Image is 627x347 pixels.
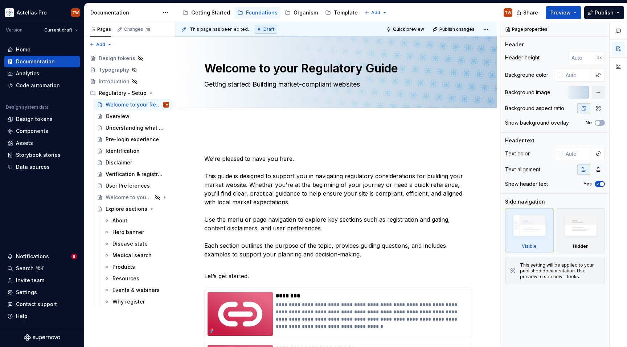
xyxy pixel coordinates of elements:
[112,263,135,271] div: Products
[106,124,165,131] div: Understanding what you need
[505,180,548,188] div: Show header text
[87,53,172,308] div: Page tree
[94,180,172,192] a: User Preferences
[41,25,81,35] button: Current draft
[505,105,564,112] div: Background aspect ratio
[371,10,380,16] span: Add
[94,99,172,110] a: Welcome to your Regulatory GuideTW
[106,136,159,143] div: Pre-login experience
[505,198,545,205] div: Side navigation
[16,253,49,260] div: Notifications
[94,134,172,145] a: Pre-login experience
[94,122,172,134] a: Understanding what you need
[584,6,624,19] button: Publish
[106,171,165,178] div: Verification & registration
[334,9,358,16] div: Template
[16,289,37,296] div: Settings
[246,9,278,16] div: Foundations
[16,70,39,77] div: Analytics
[5,8,14,17] img: b2369ad3-f38c-46c1-b2a2-f2452fdbdcd2.png
[16,151,61,159] div: Storybook stories
[203,79,466,90] textarea: Getting started: Building market-compliant websites
[164,101,168,108] div: TW
[6,104,49,110] div: Design system data
[94,110,172,122] a: Overview
[294,9,318,16] div: Organism
[94,168,172,180] a: Verification & registration
[1,5,83,20] button: Astellas ProTW
[180,5,361,20] div: Page tree
[101,215,172,226] a: About
[393,26,424,32] span: Quick preview
[44,27,72,33] span: Current draft
[322,7,361,18] a: Template
[24,334,60,341] a: Supernova Logo
[4,137,80,149] a: Assets
[94,145,172,157] a: Identification
[16,82,60,89] div: Code automation
[204,263,468,280] p: Let’s get started.
[282,7,321,18] a: Organism
[16,58,55,65] div: Documentation
[430,24,478,34] button: Publish changes
[90,9,159,16] div: Documentation
[4,161,80,173] a: Data sources
[96,42,105,47] span: Add
[101,226,172,238] a: Hero banner
[4,125,80,137] a: Components
[362,8,389,18] button: Add
[4,251,80,262] button: Notifications9
[546,6,581,19] button: Preview
[112,287,160,294] div: Events & webinars
[505,208,554,252] div: Visible
[234,7,280,18] a: Foundations
[563,147,592,160] input: Auto
[439,26,475,32] span: Publish changes
[595,9,614,16] span: Publish
[106,159,132,166] div: Disclaimer
[71,254,77,259] span: 9
[16,127,48,135] div: Components
[4,263,80,274] button: Search ⌘K
[112,252,152,259] div: Medical search
[550,9,571,16] span: Preview
[505,54,540,61] div: Header height
[563,68,592,81] input: Auto
[522,243,537,249] div: Visible
[4,149,80,161] a: Storybook stories
[4,113,80,125] a: Design tokens
[101,284,172,296] a: Events & webinars
[180,7,233,18] a: Getting Started
[94,157,172,168] a: Disclaimer
[112,229,144,236] div: Hero banner
[505,119,569,126] div: Show background overlay
[505,89,550,96] div: Background image
[99,66,129,74] div: Typography
[208,292,273,336] img: e14d6c84-c80e-4a8f-a93e-f8cb21dcae33.png
[520,262,600,280] div: This setting will be applied to your published documentation. Use preview to see how it looks.
[87,39,114,50] button: Add
[190,26,249,32] span: This page has been edited.
[204,154,468,259] p: We’re pleased to have you here. This guide is designed to support you in navigating regulatory co...
[112,298,145,305] div: Why register
[586,120,592,126] label: No
[99,55,135,62] div: Design tokens
[505,10,511,16] div: TW
[505,71,548,79] div: Background color
[99,78,130,85] div: Introduction
[263,26,274,32] span: Draft
[101,273,172,284] a: Resources
[6,27,22,33] div: Version
[557,208,605,252] div: Hidden
[569,51,597,64] input: Auto
[384,24,427,34] button: Quick preview
[112,275,139,282] div: Resources
[112,217,127,224] div: About
[523,9,538,16] span: Share
[106,205,147,213] div: Explore sections
[87,53,172,64] a: Design tokens
[16,265,44,272] div: Search ⌘K
[94,192,172,203] a: Welcome to your regulatory guide
[191,9,230,16] div: Getting Started
[573,243,589,249] div: Hidden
